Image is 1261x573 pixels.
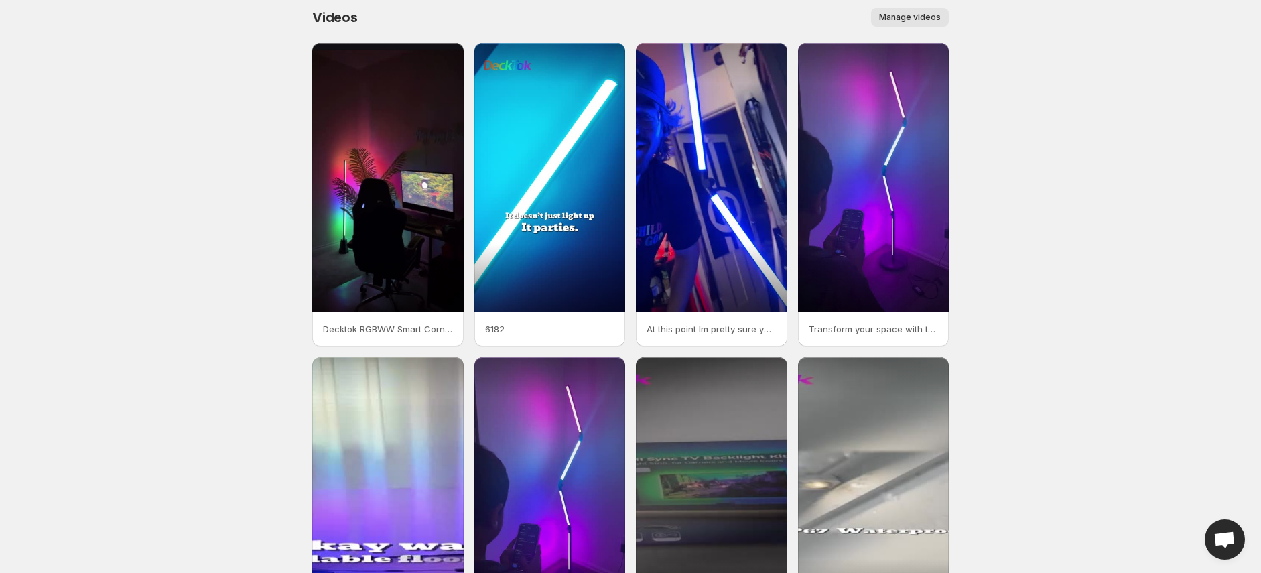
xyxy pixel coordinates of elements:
span: Videos [312,9,358,25]
a: Open chat [1205,519,1245,560]
span: Manage videos [879,12,941,23]
p: At this point Im pretty sure you could see my office space from space Thank you decktokoffic [647,322,777,336]
button: Manage videos [871,8,949,27]
p: Decktok RGBWW Smart Corner Floor Lamp Transform Your Space with a Touch of Modern Elegance From m... [323,322,453,336]
p: 6182 [485,322,615,336]
p: Transform your space with the DeckTok Smart Foldable Floor Lamp the perfect blend of style fu 1 [809,322,939,336]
